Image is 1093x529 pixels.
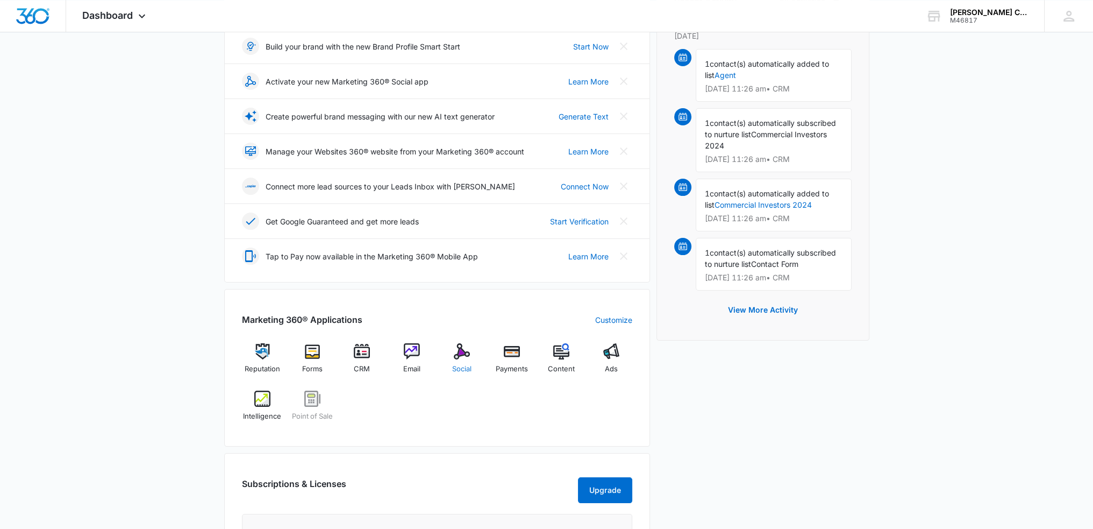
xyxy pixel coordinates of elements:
[242,477,346,499] h2: Subscriptions & Licenses
[605,364,618,375] span: Ads
[705,189,829,209] span: contact(s) automatically added to list
[82,10,133,21] span: Dashboard
[705,85,842,93] p: [DATE] 11:26 am • CRM
[548,364,575,375] span: Content
[705,156,842,163] p: [DATE] 11:26 am • CRM
[705,59,829,80] span: contact(s) automatically added to list
[615,38,632,55] button: Close
[615,178,632,195] button: Close
[568,76,609,87] a: Learn More
[291,391,333,429] a: Point of Sale
[441,343,483,382] a: Social
[705,189,710,198] span: 1
[578,477,632,503] button: Upgrade
[705,130,827,150] span: Commercial Investors 2024
[242,343,283,382] a: Reputation
[266,111,495,122] p: Create powerful brand messaging with our new AI text generator
[950,8,1028,17] div: account name
[573,41,609,52] a: Start Now
[491,343,532,382] a: Payments
[568,251,609,262] a: Learn More
[452,364,472,375] span: Social
[705,248,836,269] span: contact(s) automatically subscribed to nurture list
[242,391,283,429] a: Intelligence
[751,259,798,269] span: Contact Form
[615,143,632,160] button: Close
[391,343,433,382] a: Email
[266,216,419,227] p: Get Google Guaranteed and get more leads
[715,70,736,80] a: Agent
[705,215,842,222] p: [DATE] 11:26 am • CRM
[541,343,582,382] a: Content
[717,297,809,323] button: View More Activity
[266,181,515,192] p: Connect more lead sources to your Leads Inbox with [PERSON_NAME]
[496,364,528,375] span: Payments
[705,118,836,139] span: contact(s) automatically subscribed to nurture list
[341,343,383,382] a: CRM
[291,343,333,382] a: Forms
[674,30,852,41] p: [DATE]
[266,41,460,52] p: Build your brand with the new Brand Profile Smart Start
[266,146,524,157] p: Manage your Websites 360® website from your Marketing 360® account
[292,411,333,422] span: Point of Sale
[950,17,1028,24] div: account id
[705,59,710,68] span: 1
[615,248,632,265] button: Close
[245,364,280,375] span: Reputation
[243,411,281,422] span: Intelligence
[559,111,609,122] a: Generate Text
[302,364,323,375] span: Forms
[705,274,842,281] p: [DATE] 11:26 am • CRM
[715,200,812,209] a: Commercial Investors 2024
[568,146,609,157] a: Learn More
[403,364,420,375] span: Email
[615,213,632,230] button: Close
[354,364,370,375] span: CRM
[591,343,632,382] a: Ads
[550,216,609,227] a: Start Verification
[561,181,609,192] a: Connect Now
[242,313,362,326] h2: Marketing 360® Applications
[266,76,428,87] p: Activate your new Marketing 360® Social app
[705,118,710,128] span: 1
[615,108,632,125] button: Close
[266,251,478,262] p: Tap to Pay now available in the Marketing 360® Mobile App
[615,73,632,90] button: Close
[595,314,632,326] a: Customize
[705,248,710,257] span: 1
